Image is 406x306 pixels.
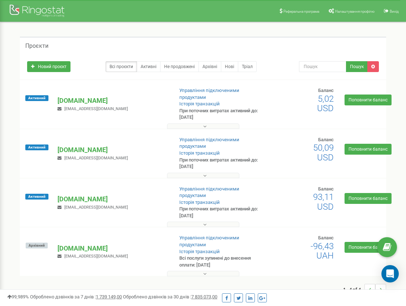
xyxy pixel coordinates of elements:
[57,96,167,105] p: [DOMAIN_NAME]
[343,277,386,302] nav: ...
[30,294,122,299] span: Оброблено дзвінків за 7 днів :
[25,144,48,150] span: Активний
[179,157,259,170] p: При поточних витратах активний до: [DATE]
[179,249,220,254] a: Історія транзакцій
[335,9,375,13] span: Налаштування профілю
[179,137,239,149] a: Управління підключеними продуктами
[381,265,399,282] div: Open Intercom Messenger
[179,235,239,247] a: Управління підключеними продуктами
[390,9,399,13] span: Вихід
[311,241,334,261] span: -96,43 UAH
[25,95,48,101] span: Активний
[25,43,48,49] h5: Проєкти
[25,194,48,200] span: Активний
[318,186,334,192] span: Баланс
[160,61,199,72] a: Не продовжені
[179,200,220,205] a: Історія транзакцій
[313,192,334,211] span: 93,11 USD
[191,294,217,299] u: 7 835 073,00
[318,88,334,93] span: Баланс
[57,244,167,253] p: [DOMAIN_NAME]
[313,143,334,162] span: 50,09 USD
[106,61,137,72] a: Всі проєкти
[179,88,239,100] a: Управління підключеними продуктами
[238,61,257,72] a: Тріал
[283,9,319,13] span: Реферальна програма
[198,61,221,72] a: Архівні
[179,255,259,268] p: Всі послуги зупинені до внесення оплати: [DATE]
[137,61,161,72] a: Активні
[123,294,217,299] span: Оброблено дзвінків за 30 днів :
[345,193,392,204] a: Поповнити баланс
[26,243,48,248] span: Архівний
[64,205,128,210] span: [EMAIL_ADDRESS][DOMAIN_NAME]
[64,254,128,259] span: [EMAIL_ADDRESS][DOMAIN_NAME]
[179,186,239,198] a: Управління підключеними продуктами
[57,145,167,155] p: [DOMAIN_NAME]
[179,108,259,121] p: При поточних витратах активний до: [DATE]
[346,61,368,72] button: Пошук
[299,61,346,72] input: Пошук
[96,294,122,299] u: 1 739 149,00
[64,156,128,160] span: [EMAIL_ADDRESS][DOMAIN_NAME]
[27,61,70,72] a: Новий проєкт
[318,137,334,142] span: Баланс
[221,61,238,72] a: Нові
[343,284,364,295] span: 1 - 4 of 4
[7,294,29,299] span: 99,989%
[57,194,167,204] p: [DOMAIN_NAME]
[345,242,392,253] a: Поповнити баланс
[345,144,392,155] a: Поповнити баланс
[345,95,392,105] a: Поповнити баланс
[179,101,220,106] a: Історія транзакцій
[179,150,220,156] a: Історія транзакцій
[317,94,334,113] span: 5,02 USD
[64,106,128,111] span: [EMAIL_ADDRESS][DOMAIN_NAME]
[179,206,259,219] p: При поточних витратах активний до: [DATE]
[318,235,334,240] span: Баланс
